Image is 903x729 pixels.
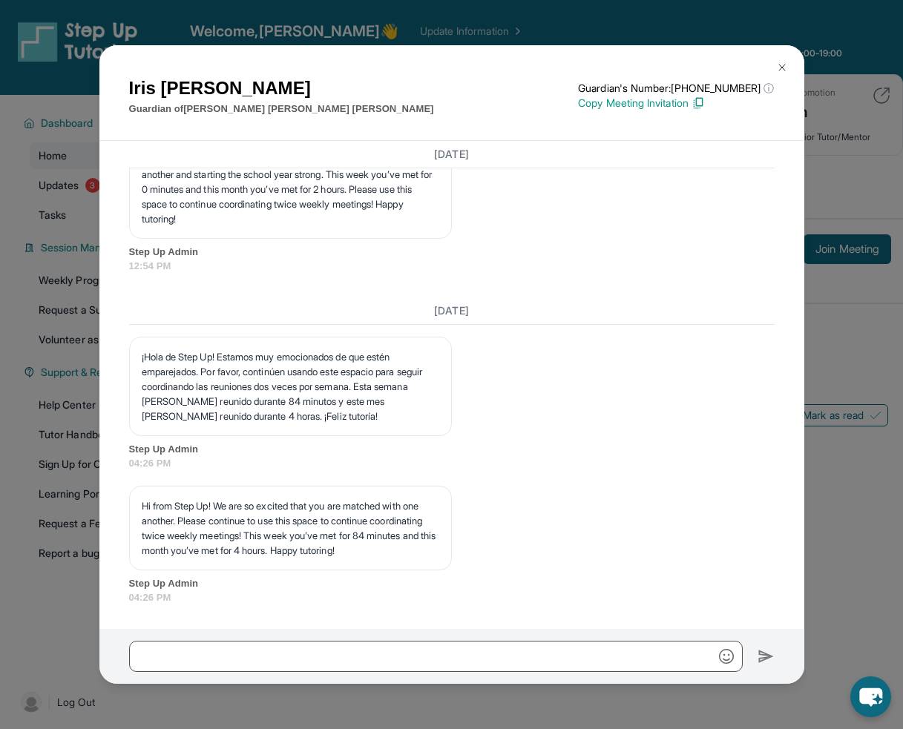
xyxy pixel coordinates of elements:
span: Step Up Admin [129,442,775,457]
h3: [DATE] [129,303,775,318]
span: Step Up Admin [129,576,775,591]
span: ⓘ [764,81,774,96]
span: 12:54 PM [129,259,775,274]
img: Emoji [719,649,734,664]
p: ¡Hola de Step Up! Estamos muy emocionados de que estén emparejados. Por favor, continúen usando e... [142,349,439,423]
h1: Iris [PERSON_NAME] [129,75,434,102]
p: Hi from Step Up! We are so excited that you are matched with one another. Please continue to use ... [142,498,439,558]
p: Copy Meeting Invitation [578,96,774,110]
p: Guardian's Number: [PHONE_NUMBER] [578,81,774,96]
button: chat-button [850,676,891,717]
span: 04:26 PM [129,590,775,605]
p: Hi from Step Up! We are so excited that you are matched with one another and starting the school ... [142,152,439,226]
img: Close Icon [776,62,788,73]
h3: [DATE] [129,147,775,162]
p: Guardian of [PERSON_NAME] [PERSON_NAME] [PERSON_NAME] [129,102,434,116]
img: Send icon [758,647,775,665]
span: 04:26 PM [129,456,775,471]
img: Copy Icon [692,96,705,110]
span: Step Up Admin [129,245,775,260]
